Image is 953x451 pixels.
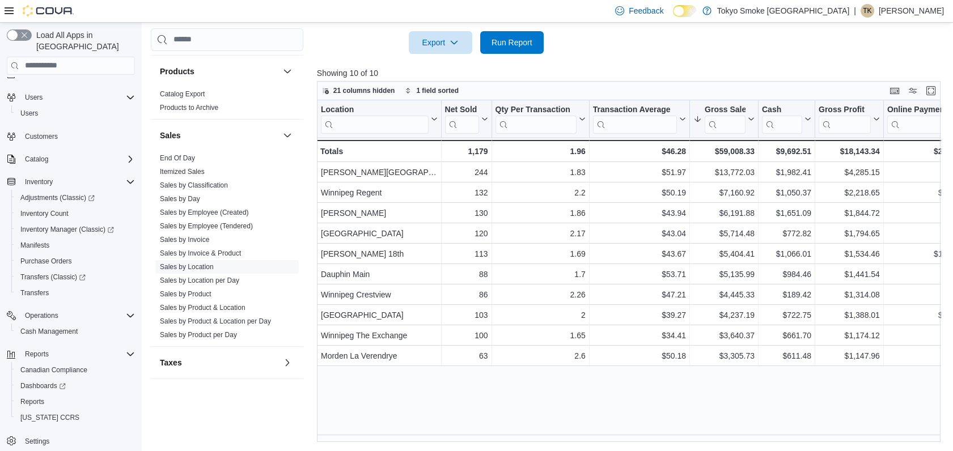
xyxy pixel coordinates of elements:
[20,241,49,250] span: Manifests
[762,329,811,342] div: $661.70
[495,165,585,179] div: 1.83
[416,86,459,95] span: 1 field sorted
[16,207,135,220] span: Inventory Count
[25,437,49,446] span: Settings
[693,308,755,322] div: $4,237.19
[593,227,686,240] div: $43.04
[593,349,686,363] div: $50.18
[20,435,54,448] a: Settings
[16,207,73,220] a: Inventory Count
[16,325,82,338] a: Cash Management
[160,66,194,77] h3: Products
[160,249,241,258] span: Sales by Invoice & Product
[20,433,135,448] span: Settings
[160,331,237,339] a: Sales by Product per Day
[16,191,99,205] a: Adjustments (Classic)
[20,152,53,166] button: Catalog
[32,29,135,52] span: Load All Apps in [GEOGRAPHIC_DATA]
[593,186,686,199] div: $50.19
[160,276,239,284] a: Sales by Location per Day
[317,84,400,97] button: 21 columns hidden
[160,290,211,299] span: Sales by Product
[11,206,139,222] button: Inventory Count
[819,247,880,261] div: $1,534.46
[16,379,70,393] a: Dashboards
[2,346,139,362] button: Reports
[416,31,465,54] span: Export
[23,5,74,16] img: Cova
[444,104,478,133] div: Net Sold
[2,90,139,105] button: Users
[879,4,944,18] p: [PERSON_NAME]
[16,395,135,409] span: Reports
[693,267,755,281] div: $5,135.99
[495,308,585,322] div: 2
[819,349,880,363] div: $1,147.96
[2,432,139,449] button: Settings
[762,186,811,199] div: $1,050.37
[16,379,135,393] span: Dashboards
[819,104,871,133] div: Gross Profit
[444,288,488,301] div: 86
[863,4,871,18] span: TK
[160,303,245,312] span: Sales by Product & Location
[593,165,686,179] div: $51.97
[495,329,585,342] div: 1.65
[160,304,245,312] a: Sales by Product & Location
[11,269,139,285] a: Transfers (Classic)
[20,381,66,390] span: Dashboards
[16,363,92,377] a: Canadian Compliance
[333,86,395,95] span: 21 columns hidden
[20,91,47,104] button: Users
[16,411,135,424] span: Washington CCRS
[160,290,211,298] a: Sales by Product
[444,308,488,322] div: 103
[593,329,686,342] div: $34.41
[25,350,49,359] span: Reports
[160,330,237,339] span: Sales by Product per Day
[495,267,585,281] div: 1.7
[160,236,209,244] a: Sales by Invoice
[819,104,871,115] div: Gross Profit
[20,397,44,406] span: Reports
[888,84,901,97] button: Keyboard shortcuts
[320,144,438,158] div: Totals
[673,5,697,17] input: Dark Mode
[593,104,677,115] div: Transaction Average
[321,104,438,133] button: Location
[906,84,920,97] button: Display options
[160,167,205,176] span: Itemized Sales
[160,263,214,271] a: Sales by Location
[25,132,58,141] span: Customers
[593,104,686,133] button: Transaction Average
[321,247,438,261] div: [PERSON_NAME] 18th
[593,308,686,322] div: $39.27
[593,267,686,281] div: $53.71
[629,5,663,16] span: Feedback
[20,129,135,143] span: Customers
[762,247,811,261] div: $1,066.01
[20,257,72,266] span: Purchase Orders
[160,222,253,230] a: Sales by Employee (Tendered)
[25,155,48,164] span: Catalog
[854,4,856,18] p: |
[11,324,139,339] button: Cash Management
[444,165,488,179] div: 244
[819,186,880,199] div: $2,218.65
[20,225,114,234] span: Inventory Manager (Classic)
[16,191,135,205] span: Adjustments (Classic)
[444,206,488,220] div: 130
[495,144,585,158] div: 1.96
[762,227,811,240] div: $772.82
[25,311,58,320] span: Operations
[717,4,850,18] p: Tokyo Smoke [GEOGRAPHIC_DATA]
[16,325,135,338] span: Cash Management
[16,107,135,120] span: Users
[444,329,488,342] div: 100
[16,107,43,120] a: Users
[160,195,200,203] a: Sales by Day
[762,104,811,133] button: Cash
[160,130,278,141] button: Sales
[11,394,139,410] button: Reports
[321,267,438,281] div: Dauphin Main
